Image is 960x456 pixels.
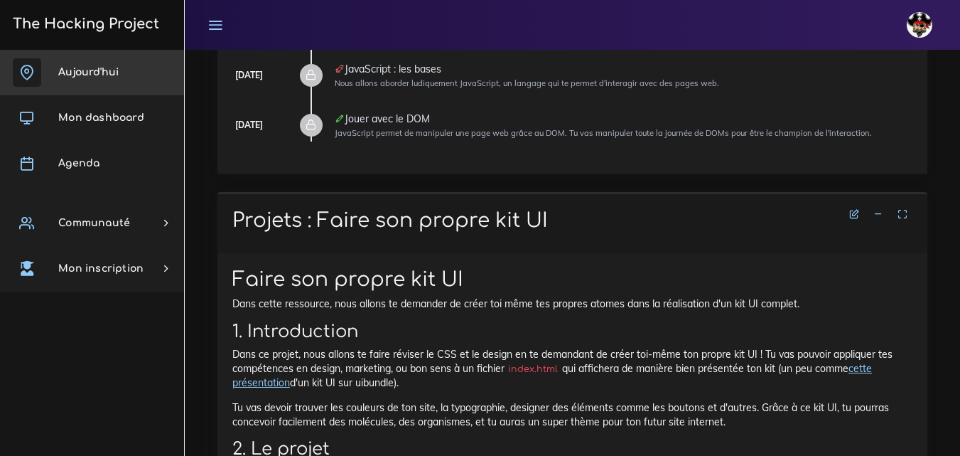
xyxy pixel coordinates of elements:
[235,68,263,83] div: [DATE]
[232,209,912,233] h1: Projets : Faire son propre kit UI
[58,218,130,228] span: Communauté
[335,128,872,138] small: JavaScript permet de manipuler une page web grâce au DOM. Tu vas manipuler toute la journée de DO...
[9,16,159,32] h3: The Hacking Project
[505,362,562,376] code: index.html
[232,297,912,311] p: Dans cette ressource, nous allons te demander de créer toi même tes propres atomes dans la réalis...
[58,263,144,274] span: Mon inscription
[232,401,912,430] p: Tu vas devoir trouver les couleurs de ton site, la typographie, designer des éléments comme les b...
[58,67,119,78] span: Aujourd'hui
[58,112,144,123] span: Mon dashboard
[235,117,263,133] div: [DATE]
[232,347,912,391] p: Dans ce projet, nous allons te faire réviser le CSS et le design en te demandant de créer toi-mêm...
[335,114,912,124] div: Jouer avec le DOM
[232,362,872,389] a: cette présentation
[335,64,912,74] div: JavaScript : les bases
[58,158,99,169] span: Agenda
[907,12,932,38] img: avatar
[232,322,912,342] h2: 1. Introduction
[232,268,912,292] h1: Faire son propre kit UI
[335,78,719,88] small: Nous allons aborder ludiquement JavaScript, un langage qui te permet d'interagir avec des pages web.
